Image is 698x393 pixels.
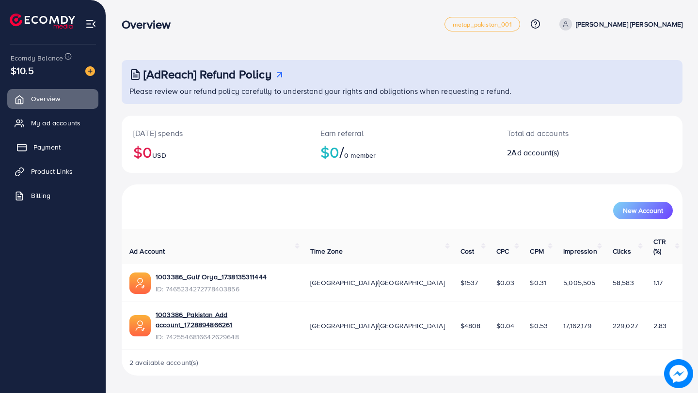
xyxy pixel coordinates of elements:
a: Overview [7,89,98,108]
span: My ad accounts [31,118,80,128]
h3: Overview [122,17,178,31]
img: menu [85,18,96,30]
span: USD [152,151,166,160]
span: [GEOGRAPHIC_DATA]/[GEOGRAPHIC_DATA] [310,278,445,287]
span: CTR (%) [653,237,666,256]
span: Overview [31,94,60,104]
img: ic-ads-acc.e4c84228.svg [129,315,151,336]
span: $0.31 [530,278,546,287]
a: 1003386_Pakistan Add account_1728894866261 [156,310,295,330]
span: 2 available account(s) [129,358,199,367]
span: $0.04 [496,321,515,331]
p: Earn referral [320,127,484,139]
span: 2.83 [653,321,667,331]
span: 5,005,505 [563,278,595,287]
a: Product Links [7,162,98,181]
span: CPM [530,246,543,256]
h2: $0 [133,143,297,161]
span: Clicks [613,246,631,256]
span: Time Zone [310,246,343,256]
span: / [339,141,344,163]
p: Please review our refund policy carefully to understand your rights and obligations when requesti... [129,85,677,97]
span: ID: 7425546816642629648 [156,332,295,342]
span: ID: 7465234272778403856 [156,284,267,294]
span: New Account [623,207,663,214]
img: image [85,66,95,76]
span: CPC [496,246,509,256]
span: Product Links [31,166,73,176]
p: [DATE] spends [133,127,297,139]
span: [GEOGRAPHIC_DATA]/[GEOGRAPHIC_DATA] [310,321,445,331]
h2: 2 [507,148,624,157]
span: Payment [33,142,61,152]
a: 1003386_Gulf Orya_1738135311444 [156,272,267,282]
span: $10.5 [11,63,34,77]
a: My ad accounts [7,113,98,133]
h3: [AdReach] Refund Policy [143,67,271,81]
img: image [664,359,693,388]
a: metap_pakistan_001 [444,17,520,31]
a: Payment [7,137,98,157]
a: [PERSON_NAME] [PERSON_NAME] [555,18,682,30]
span: Impression [563,246,597,256]
span: Ad account(s) [511,147,559,158]
span: 0 member [344,151,376,160]
span: $0.03 [496,278,515,287]
span: $1537 [460,278,478,287]
span: 1.17 [653,278,663,287]
span: $4808 [460,321,481,331]
span: Ad Account [129,246,165,256]
button: New Account [613,202,673,219]
span: $0.53 [530,321,548,331]
span: Ecomdy Balance [11,53,63,63]
h2: $0 [320,143,484,161]
img: logo [10,14,75,29]
span: Billing [31,191,50,200]
span: metap_pakistan_001 [453,21,512,28]
img: ic-ads-acc.e4c84228.svg [129,272,151,294]
p: Total ad accounts [507,127,624,139]
span: 17,162,179 [563,321,591,331]
a: Billing [7,186,98,205]
p: [PERSON_NAME] [PERSON_NAME] [576,18,682,30]
span: Cost [460,246,475,256]
span: 58,583 [613,278,634,287]
span: 229,027 [613,321,638,331]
